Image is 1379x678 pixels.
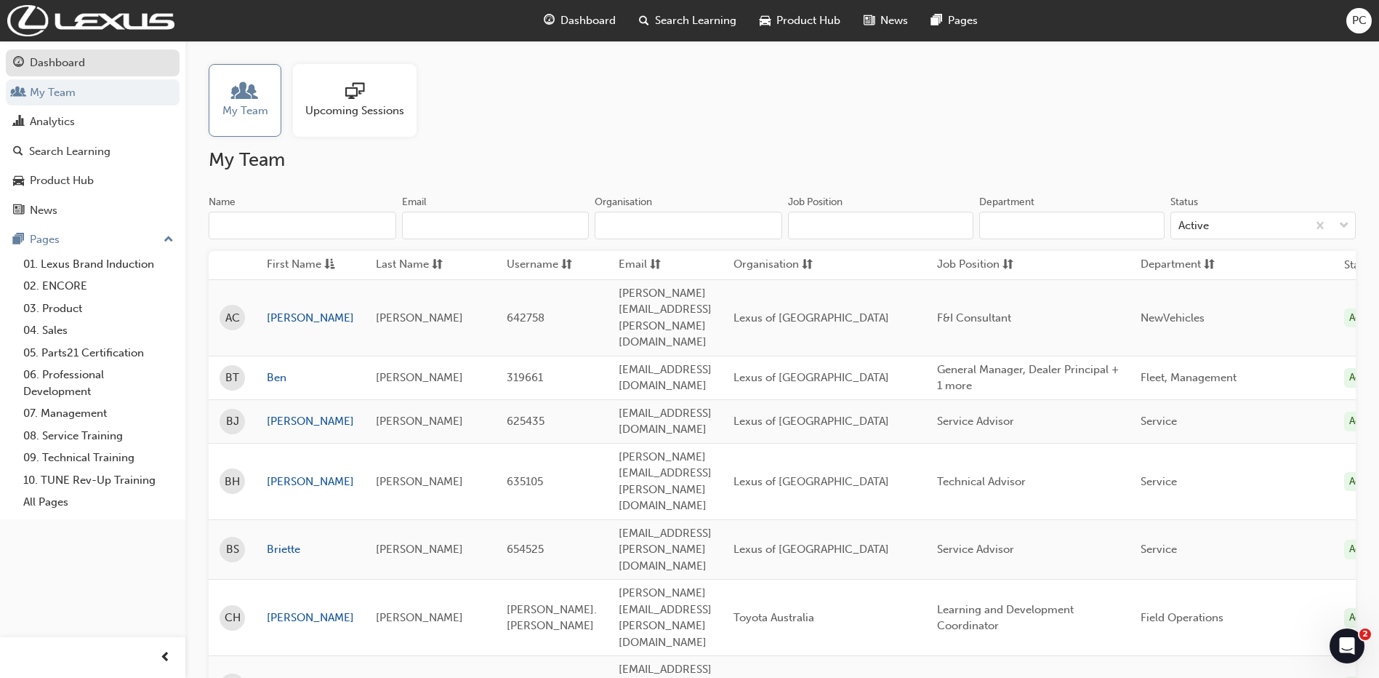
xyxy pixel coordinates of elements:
[30,172,94,189] div: Product Hub
[1141,256,1221,274] button: Departmentsorting-icon
[6,108,180,135] a: Analytics
[802,256,813,274] span: sorting-icon
[13,175,24,188] span: car-icon
[507,371,543,384] span: 319661
[17,275,180,298] a: 02. ENCORE
[619,450,712,513] span: [PERSON_NAME][EMAIL_ADDRESS][PERSON_NAME][DOMAIN_NAME]
[29,143,110,160] div: Search Learning
[937,256,1000,274] span: Job Position
[595,195,652,210] div: Organisation
[7,5,174,36] img: Trak
[733,543,889,556] span: Lexus of [GEOGRAPHIC_DATA]
[17,491,180,514] a: All Pages
[225,370,239,386] span: BT
[209,148,1356,172] h2: My Team
[345,82,364,103] span: sessionType_ONLINE_URL-icon
[6,226,180,253] button: Pages
[733,256,813,274] button: Organisationsorting-icon
[937,256,1017,274] button: Job Positionsorting-icon
[1141,543,1177,556] span: Service
[267,413,354,430] a: [PERSON_NAME]
[13,116,24,129] span: chart-icon
[17,469,180,492] a: 10. TUNE Rev-Up Training
[507,543,544,556] span: 654525
[1330,629,1364,663] iframe: Intercom live chat
[6,197,180,224] a: News
[267,256,347,274] button: First Nameasc-icon
[226,413,239,430] span: BJ
[733,311,889,324] span: Lexus of [GEOGRAPHIC_DATA]
[619,363,712,393] span: [EMAIL_ADDRESS][DOMAIN_NAME]
[544,12,555,30] span: guage-icon
[225,474,240,490] span: BH
[225,310,240,327] span: AC
[1141,475,1177,488] span: Service
[733,371,889,384] span: Lexus of [GEOGRAPHIC_DATA]
[267,610,354,626] a: [PERSON_NAME]
[376,311,463,324] span: [PERSON_NAME]
[222,103,268,119] span: My Team
[1346,8,1372,33] button: PC
[507,256,558,274] span: Username
[17,402,180,425] a: 07. Management
[619,527,712,573] span: [EMAIL_ADDRESS][PERSON_NAME][DOMAIN_NAME]
[852,6,920,36] a: news-iconNews
[13,145,23,159] span: search-icon
[931,12,942,30] span: pages-icon
[13,234,24,247] span: pages-icon
[236,82,254,103] span: people-icon
[655,12,736,29] span: Search Learning
[937,311,1011,324] span: F&I Consultant
[1344,257,1375,274] th: Status
[1141,311,1205,324] span: NewVehicles
[920,6,989,36] a: pages-iconPages
[937,363,1119,393] span: General Manager, Dealer Principal + 1 more
[267,310,354,327] a: [PERSON_NAME]
[209,195,236,210] div: Name
[17,425,180,447] a: 08. Service Training
[1178,218,1209,234] div: Active
[376,256,456,274] button: Last Namesorting-icon
[880,12,908,29] span: News
[507,415,544,428] span: 625435
[507,475,543,488] span: 635105
[30,231,60,248] div: Pages
[209,64,293,137] a: My Team
[937,543,1014,556] span: Service Advisor
[733,256,799,274] span: Organisation
[1141,415,1177,428] span: Service
[733,475,889,488] span: Lexus of [GEOGRAPHIC_DATA]
[226,541,239,558] span: BS
[6,49,180,76] a: Dashboard
[1359,629,1371,640] span: 2
[650,256,661,274] span: sorting-icon
[760,12,771,30] span: car-icon
[13,57,24,70] span: guage-icon
[979,195,1034,210] div: Department
[595,212,782,239] input: Organisation
[733,415,889,428] span: Lexus of [GEOGRAPHIC_DATA]
[402,212,590,239] input: Email
[788,212,973,239] input: Job Position
[1339,217,1349,236] span: down-icon
[948,12,978,29] span: Pages
[13,204,24,218] span: news-icon
[560,12,616,29] span: Dashboard
[432,256,443,274] span: sorting-icon
[1141,371,1237,384] span: Fleet, Management
[733,611,814,624] span: Toyota Australia
[293,64,428,137] a: Upcoming Sessions
[17,364,180,402] a: 06. Professional Development
[13,87,24,100] span: people-icon
[507,603,597,633] span: [PERSON_NAME].[PERSON_NAME]
[324,256,335,274] span: asc-icon
[937,415,1014,428] span: Service Advisor
[619,287,712,349] span: [PERSON_NAME][EMAIL_ADDRESS][PERSON_NAME][DOMAIN_NAME]
[639,12,649,30] span: search-icon
[209,212,396,239] input: Name
[402,195,427,210] div: Email
[30,113,75,130] div: Analytics
[788,195,843,210] div: Job Position
[17,319,180,342] a: 04. Sales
